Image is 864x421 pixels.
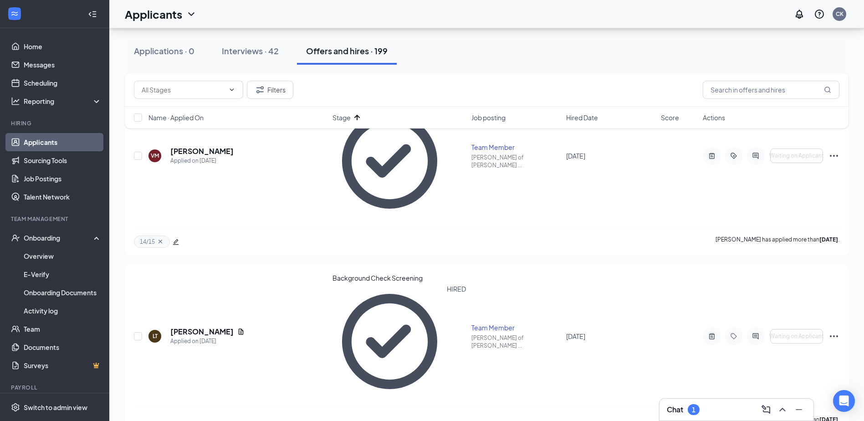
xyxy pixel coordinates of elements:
svg: Document [237,400,245,407]
b: [DATE] [819,182,838,189]
svg: QuestionInfo [814,9,825,20]
button: Filter Filters [247,81,293,99]
h5: [PERSON_NAME] [170,272,234,282]
div: Applied on [DATE] [170,408,245,417]
a: Applicants [24,133,102,151]
input: Search in offers and hires [703,81,839,99]
svg: ChevronDown [228,86,235,93]
svg: ComposeMessage [761,404,772,415]
div: DB [151,404,159,412]
b: [DATE] [819,362,838,369]
p: [PERSON_NAME] has applied more than . [716,361,839,369]
button: Waiting on Applicant [770,275,823,289]
a: Home [24,37,102,56]
svg: Cross [157,184,164,191]
div: Offers and hires · 199 [306,45,388,56]
div: [PERSON_NAME] of [PERSON_NAME] ... [471,406,561,421]
a: Talent Network [24,188,102,206]
div: Open Intercom Messenger [833,390,855,412]
a: SurveysCrown [24,356,102,375]
div: Hiring [11,119,100,127]
h5: [PERSON_NAME] [170,398,234,408]
svg: MagnifyingGlass [824,86,831,93]
p: [PERSON_NAME] has applied more than . [716,181,839,194]
div: Team Member [471,269,561,278]
span: edit [173,185,179,191]
a: Sourcing Tools [24,151,102,169]
svg: ArrowUp [352,112,363,123]
div: CK [836,10,844,18]
div: LT [153,278,158,286]
span: 14/15 [140,184,155,191]
svg: UserCheck [11,233,20,242]
a: Job Postings [24,169,102,188]
span: Waiting on Applicant [769,279,824,285]
a: Documents [24,338,102,356]
span: Name · Applied On [148,113,204,122]
div: Entry Level Manager [471,395,561,404]
button: ChevronUp [775,402,790,417]
div: Applied on [DATE] [170,282,245,292]
a: Team [24,320,102,338]
svg: Settings [11,403,20,412]
input: All Stages [142,85,225,95]
svg: ChevronUp [777,404,788,415]
svg: Ellipses [828,277,839,288]
svg: ActiveNote [706,278,717,286]
div: Interviews · 42 [222,45,279,56]
div: Background Check Screening [332,403,466,412]
a: Activity log [24,302,102,320]
div: 2 [692,406,695,414]
div: Payroll [11,384,100,391]
div: Onboarding [24,233,94,242]
svg: Document [237,274,245,281]
svg: ChevronDown [186,9,197,20]
div: Applications · 0 [134,45,194,56]
span: Hired Date [566,113,598,122]
div: Team Management [11,215,100,223]
svg: WorkstreamLogo [10,9,19,18]
div: Background Check Screening [332,219,466,228]
h1: Applicants [125,6,182,22]
button: Minimize [792,402,806,417]
div: Switch to admin view [24,403,87,412]
a: Scheduling [24,74,102,92]
div: [PERSON_NAME] of [PERSON_NAME] ... [471,280,561,295]
svg: Notifications [794,9,805,20]
svg: ActiveChat [750,278,761,286]
a: Overview [24,247,102,265]
a: Messages [24,56,102,74]
a: E-Verify [24,265,102,283]
span: Stage [332,113,351,122]
div: Reporting [24,97,102,106]
svg: Ellipses [828,402,839,413]
svg: Tag [728,278,739,286]
h3: Chat [667,405,683,415]
span: Score [661,113,679,122]
svg: Minimize [793,404,804,415]
a: Onboarding Documents [24,283,102,302]
svg: Collapse [88,10,97,19]
span: Actions [703,113,725,122]
svg: CheckmarkCircle [332,230,447,345]
svg: Analysis [11,97,20,106]
button: ComposeMessage [759,402,773,417]
svg: Filter [255,84,266,95]
button: Waiting on Applicant [770,400,823,415]
div: HIRED [447,230,466,345]
span: Job posting [471,113,506,122]
span: [DATE] [566,278,585,286]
